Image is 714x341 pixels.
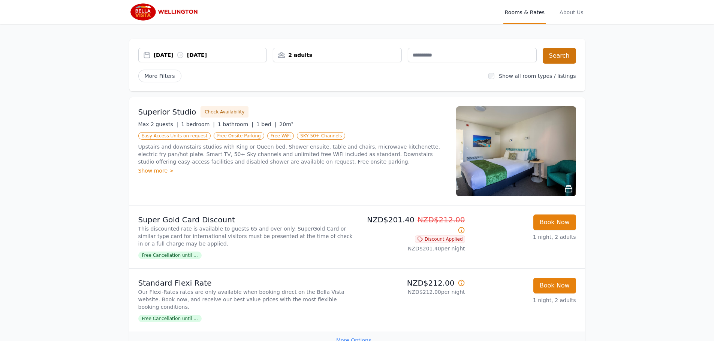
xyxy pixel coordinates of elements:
span: Easy-Access Units on request [138,132,211,140]
button: Search [543,48,576,64]
h3: Superior Studio [138,107,196,117]
p: Upstairs and downstairs studios with King or Queen bed. Shower ensuite, table and chairs, microwa... [138,143,447,165]
span: 1 bedroom | [181,121,215,127]
span: 20m² [279,121,293,127]
span: Max 2 guests | [138,121,178,127]
div: Show more > [138,167,447,174]
p: Super Gold Card Discount [138,214,354,225]
p: Standard Flexi Rate [138,278,354,288]
p: NZD$212.00 [360,278,465,288]
p: This discounted rate is available to guests 65 and over only. SuperGold Card or similar type card... [138,225,354,247]
span: 1 bed | [256,121,276,127]
div: 2 adults [273,51,401,59]
p: NZD$212.00 per night [360,288,465,296]
p: 1 night, 2 adults [471,296,576,304]
span: Free Cancellation until ... [138,315,202,322]
label: Show all room types / listings [499,73,576,79]
div: [DATE] [DATE] [154,51,267,59]
span: 1 bathroom | [218,121,253,127]
span: More Filters [138,70,181,82]
span: Discount Applied [415,235,465,243]
span: Free Onsite Parking [214,132,264,140]
button: Check Availability [201,106,248,118]
button: Book Now [533,278,576,293]
p: NZD$201.40 per night [360,245,465,252]
p: 1 night, 2 adults [471,233,576,241]
span: Free Cancellation until ... [138,252,202,259]
p: Our Flexi-Rates rates are only available when booking direct on the Bella Vista website. Book now... [138,288,354,311]
span: NZD$212.00 [418,215,465,224]
span: Free WiFi [267,132,294,140]
p: NZD$201.40 [360,214,465,235]
button: Book Now [533,214,576,230]
span: SKY 50+ Channels [297,132,345,140]
img: Bella Vista Wellington [129,3,202,21]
